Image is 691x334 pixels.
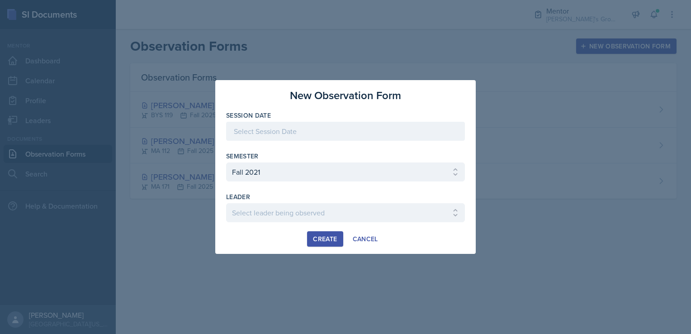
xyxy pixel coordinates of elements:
label: leader [226,192,250,201]
label: Session Date [226,111,271,120]
div: Cancel [353,235,378,243]
div: Create [313,235,337,243]
button: Create [307,231,343,247]
label: Semester [226,152,259,161]
h3: New Observation Form [290,87,401,104]
button: Cancel [347,231,384,247]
